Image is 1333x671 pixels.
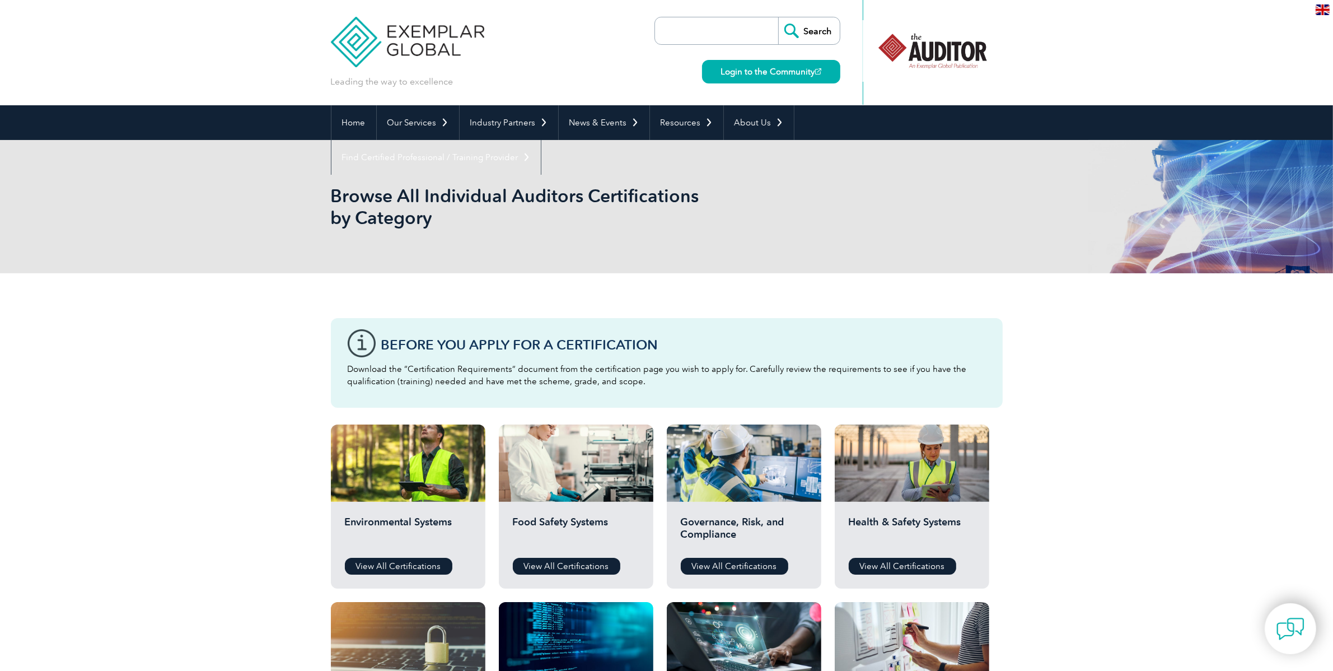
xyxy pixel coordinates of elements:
[331,76,453,88] p: Leading the way to excellence
[331,105,376,140] a: Home
[702,60,840,83] a: Login to the Community
[681,516,807,549] h2: Governance, Risk, and Compliance
[377,105,459,140] a: Our Services
[849,558,956,575] a: View All Certifications
[778,17,840,44] input: Search
[513,558,620,575] a: View All Certifications
[815,68,821,74] img: open_square.png
[1276,615,1304,643] img: contact-chat.png
[513,516,639,549] h2: Food Safety Systems
[331,140,541,175] a: Find Certified Professional / Training Provider
[381,338,986,352] h3: Before You Apply For a Certification
[849,516,975,549] h2: Health & Safety Systems
[345,558,452,575] a: View All Certifications
[681,558,788,575] a: View All Certifications
[559,105,649,140] a: News & Events
[331,185,761,229] h1: Browse All Individual Auditors Certifications by Category
[650,105,723,140] a: Resources
[348,363,986,388] p: Download the “Certification Requirements” document from the certification page you wish to apply ...
[724,105,794,140] a: About Us
[460,105,558,140] a: Industry Partners
[1316,4,1330,15] img: en
[345,516,471,549] h2: Environmental Systems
